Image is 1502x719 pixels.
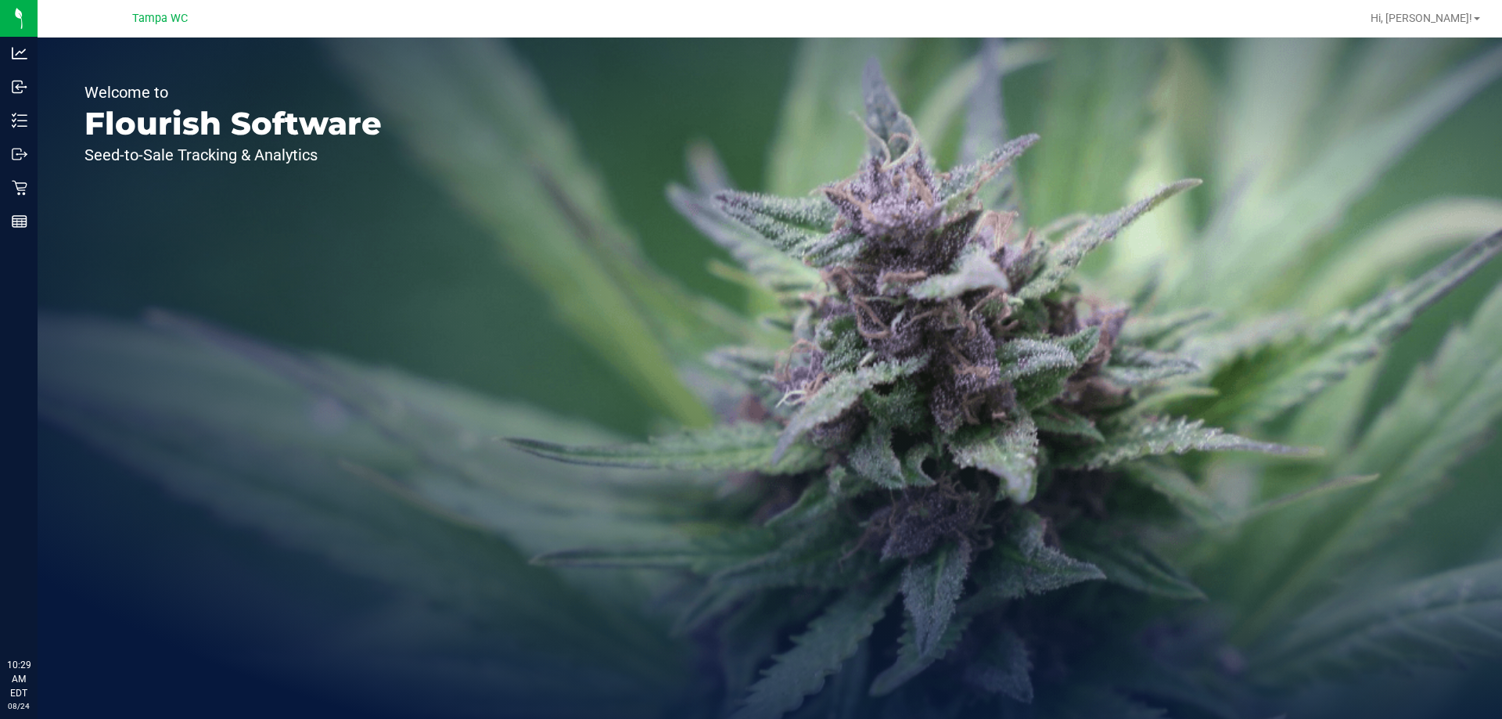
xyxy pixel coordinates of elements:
p: Flourish Software [84,108,382,139]
p: 08/24 [7,700,31,712]
inline-svg: Retail [12,180,27,196]
p: Seed-to-Sale Tracking & Analytics [84,147,382,163]
inline-svg: Inbound [12,79,27,95]
p: Welcome to [84,84,382,100]
span: Hi, [PERSON_NAME]! [1371,12,1472,24]
span: Tampa WC [132,12,188,25]
inline-svg: Inventory [12,113,27,128]
inline-svg: Reports [12,214,27,229]
inline-svg: Outbound [12,146,27,162]
inline-svg: Analytics [12,45,27,61]
p: 10:29 AM EDT [7,658,31,700]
